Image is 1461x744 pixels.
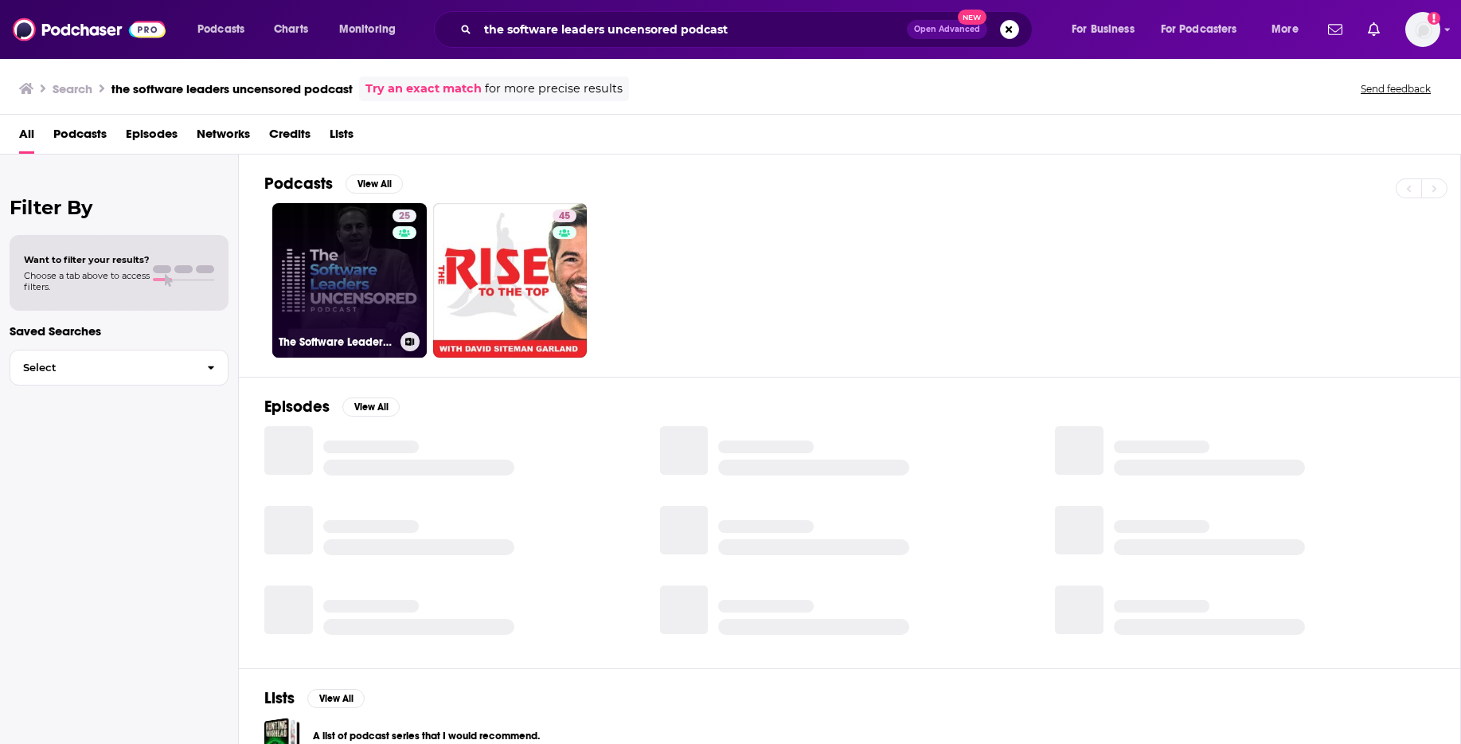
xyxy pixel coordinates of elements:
svg: Add a profile image [1428,12,1440,25]
a: 25 [393,209,416,222]
button: View All [346,174,403,194]
p: Saved Searches [10,323,229,339]
div: Search podcasts, credits, & more... [449,11,1048,48]
a: Try an exact match [365,80,482,98]
span: Select [10,362,194,373]
span: Want to filter your results? [24,254,150,265]
span: 45 [559,209,570,225]
a: Lists [330,121,354,154]
a: 45 [433,203,588,358]
span: Charts [274,18,308,41]
button: View All [307,689,365,708]
img: Podchaser - Follow, Share and Rate Podcasts [13,14,166,45]
a: 45 [553,209,576,222]
a: EpisodesView All [264,397,400,417]
span: Choose a tab above to access filters. [24,270,150,292]
button: open menu [1150,17,1260,42]
button: Send feedback [1356,82,1436,96]
button: Show profile menu [1405,12,1440,47]
img: User Profile [1405,12,1440,47]
a: All [19,121,34,154]
button: open menu [186,17,265,42]
h3: the software leaders uncensored podcast [111,81,353,96]
h2: Filter By [10,196,229,219]
button: open menu [328,17,416,42]
a: Credits [269,121,311,154]
h2: Podcasts [264,174,333,194]
a: 25The Software Leaders Uncensored Podcast [272,203,427,358]
span: For Business [1072,18,1135,41]
span: Logged in as kindrieri [1405,12,1440,47]
a: Show notifications dropdown [1361,16,1386,43]
h2: Lists [264,688,295,708]
span: New [958,10,986,25]
a: Podcasts [53,121,107,154]
span: Podcasts [197,18,244,41]
input: Search podcasts, credits, & more... [478,17,907,42]
button: Select [10,350,229,386]
span: for more precise results [485,80,623,98]
a: Episodes [126,121,178,154]
h3: The Software Leaders Uncensored Podcast [279,335,394,349]
h3: Search [53,81,92,96]
a: PodcastsView All [264,174,403,194]
span: For Podcasters [1161,18,1237,41]
span: 25 [399,209,410,225]
button: open menu [1061,17,1154,42]
span: Open Advanced [914,25,980,33]
button: open menu [1260,17,1318,42]
a: Charts [264,17,318,42]
span: Monitoring [339,18,396,41]
button: Open AdvancedNew [907,20,987,39]
h2: Episodes [264,397,330,417]
span: More [1272,18,1299,41]
a: Show notifications dropdown [1322,16,1349,43]
button: View All [342,397,400,417]
a: ListsView All [264,688,365,708]
a: Networks [197,121,250,154]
